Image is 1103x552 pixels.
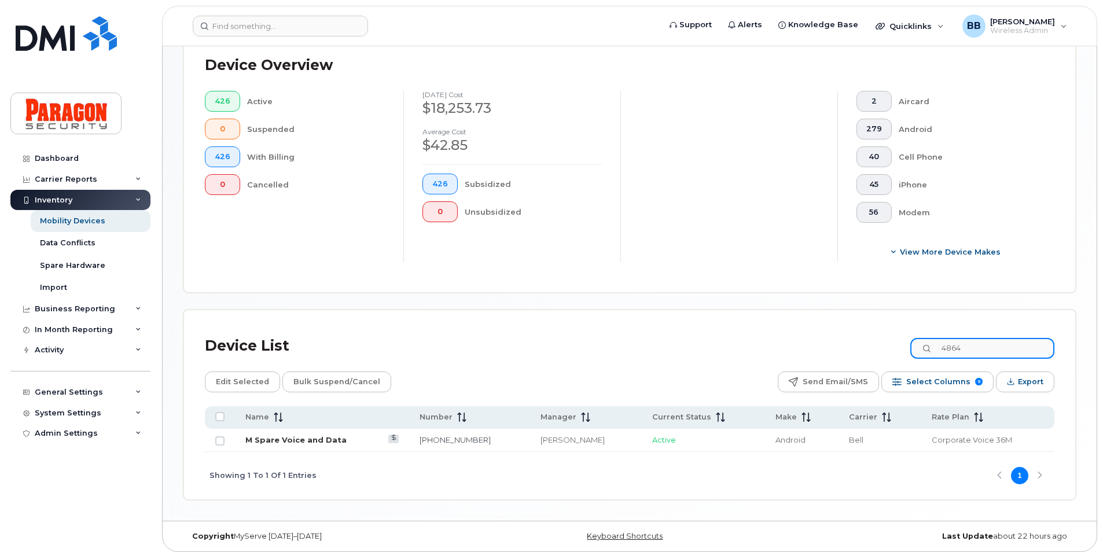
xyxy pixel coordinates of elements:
span: 0 [215,180,230,189]
button: 279 [856,119,892,139]
span: 279 [866,124,882,134]
div: [PERSON_NAME] [541,435,631,446]
span: Select Columns [906,373,970,391]
span: Support [679,19,712,31]
span: 2 [866,97,882,106]
div: Aircard [899,91,1036,112]
div: Cancelled [247,174,385,195]
a: Knowledge Base [770,13,866,36]
button: 2 [856,91,892,112]
span: 426 [432,179,448,189]
span: Quicklinks [889,21,932,31]
span: View More Device Makes [900,246,1001,257]
a: Alerts [720,13,770,36]
div: With Billing [247,146,385,167]
span: BB [967,19,981,33]
button: 426 [205,91,240,112]
div: Device Overview [205,50,333,80]
div: about 22 hours ago [778,532,1076,541]
div: Subsidized [465,174,602,194]
span: 426 [215,97,230,106]
span: Showing 1 To 1 Of 1 Entries [209,467,317,484]
span: [PERSON_NAME] [990,17,1055,26]
div: Android [899,119,1036,139]
span: Wireless Admin [990,26,1055,35]
div: Quicklinks [867,14,952,38]
div: Unsubsidized [465,201,602,222]
span: 0 [432,207,448,216]
span: Make [775,412,797,422]
span: Alerts [738,19,762,31]
button: View More Device Makes [856,241,1036,262]
button: Export [996,371,1054,392]
span: Bulk Suspend/Cancel [293,373,380,391]
a: Keyboard Shortcuts [587,532,663,540]
div: $18,253.73 [422,98,602,118]
span: Carrier [849,412,877,422]
div: Active [247,91,385,112]
a: [PHONE_NUMBER] [420,435,491,444]
button: 426 [205,146,240,167]
div: Modem [899,202,1036,223]
span: Android [775,435,806,444]
button: Bulk Suspend/Cancel [282,371,391,392]
span: Manager [541,412,576,422]
div: MyServe [DATE]–[DATE] [183,532,481,541]
button: Send Email/SMS [778,371,879,392]
button: Page 1 [1011,467,1028,484]
span: Bell [849,435,863,444]
strong: Copyright [192,532,234,540]
span: Export [1018,373,1043,391]
span: Number [420,412,453,422]
span: 0 [215,124,230,134]
div: iPhone [899,174,1036,195]
button: 56 [856,202,892,223]
span: 40 [866,152,882,161]
a: M Spare Voice and Data [245,435,347,444]
span: 56 [866,208,882,217]
div: Cell Phone [899,146,1036,167]
div: $42.85 [422,135,602,155]
span: Active [652,435,676,444]
a: Support [661,13,720,36]
h4: Average cost [422,128,602,135]
button: 0 [422,201,458,222]
a: View Last Bill [388,435,399,443]
button: 45 [856,174,892,195]
button: 40 [856,146,892,167]
span: Knowledge Base [788,19,858,31]
span: Current Status [652,412,711,422]
input: Search Device List ... [910,338,1054,359]
span: Rate Plan [932,412,969,422]
span: Edit Selected [216,373,269,391]
button: Select Columns 9 [881,371,994,392]
button: 0 [205,119,240,139]
strong: Last Update [942,532,993,540]
span: Send Email/SMS [803,373,868,391]
input: Find something... [193,16,368,36]
button: 0 [205,174,240,195]
button: Edit Selected [205,371,280,392]
span: Corporate Voice 36M [932,435,1012,444]
span: 426 [215,152,230,161]
span: Name [245,412,269,422]
div: Suspended [247,119,385,139]
span: 9 [975,378,983,385]
div: Device List [205,331,289,361]
button: 426 [422,174,458,194]
div: Barb Burling [954,14,1075,38]
h4: [DATE] cost [422,91,602,98]
span: 45 [866,180,882,189]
